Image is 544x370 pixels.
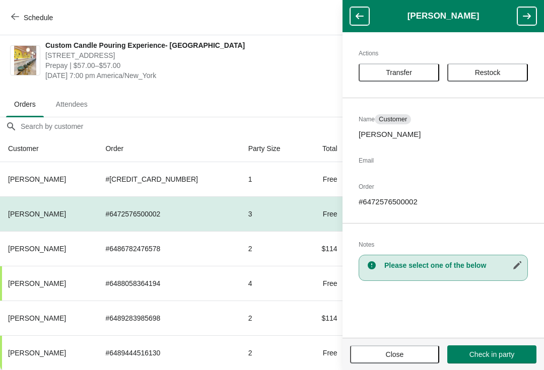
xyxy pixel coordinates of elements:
[359,240,528,250] h2: Notes
[8,245,66,253] span: [PERSON_NAME]
[379,115,407,123] span: Customer
[6,95,44,113] span: Orders
[8,175,66,183] span: [PERSON_NAME]
[97,196,240,231] td: # 6472576500002
[304,162,346,196] td: Free
[8,349,66,357] span: [PERSON_NAME]
[384,260,522,270] h3: Please select one of the below
[304,196,346,231] td: Free
[386,68,412,77] span: Transfer
[304,335,346,370] td: Free
[240,301,304,335] td: 2
[240,266,304,301] td: 4
[359,156,528,166] h2: Email
[304,266,346,301] td: Free
[97,301,240,335] td: # 6489283985698
[97,231,240,266] td: # 6486782476578
[359,48,528,58] h2: Actions
[240,196,304,231] td: 3
[5,9,61,27] button: Schedule
[469,350,514,358] span: Check in party
[447,63,528,82] button: Restock
[240,135,304,162] th: Party Size
[14,46,36,75] img: Custom Candle Pouring Experience- Delray Beach
[386,350,404,358] span: Close
[359,129,528,139] p: [PERSON_NAME]
[350,345,439,363] button: Close
[475,68,501,77] span: Restock
[45,50,354,60] span: [STREET_ADDRESS]
[304,231,346,266] td: $114
[359,182,528,192] h2: Order
[45,70,354,81] span: [DATE] 7:00 pm America/New_York
[97,335,240,370] td: # 6489444516130
[97,135,240,162] th: Order
[447,345,536,363] button: Check in party
[48,95,96,113] span: Attendees
[304,135,346,162] th: Total
[97,162,240,196] td: # [CREDIT_CARD_NUMBER]
[8,279,66,287] span: [PERSON_NAME]
[45,40,354,50] span: Custom Candle Pouring Experience- [GEOGRAPHIC_DATA]
[304,301,346,335] td: $114
[240,162,304,196] td: 1
[8,210,66,218] span: [PERSON_NAME]
[8,314,66,322] span: [PERSON_NAME]
[369,11,517,21] h1: [PERSON_NAME]
[240,335,304,370] td: 2
[24,14,53,22] span: Schedule
[45,60,354,70] span: Prepay | $57.00–$57.00
[240,231,304,266] td: 2
[97,266,240,301] td: # 6488058364194
[20,117,544,135] input: Search by customer
[359,197,528,207] p: # 6472576500002
[359,63,439,82] button: Transfer
[359,114,528,124] h2: Name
